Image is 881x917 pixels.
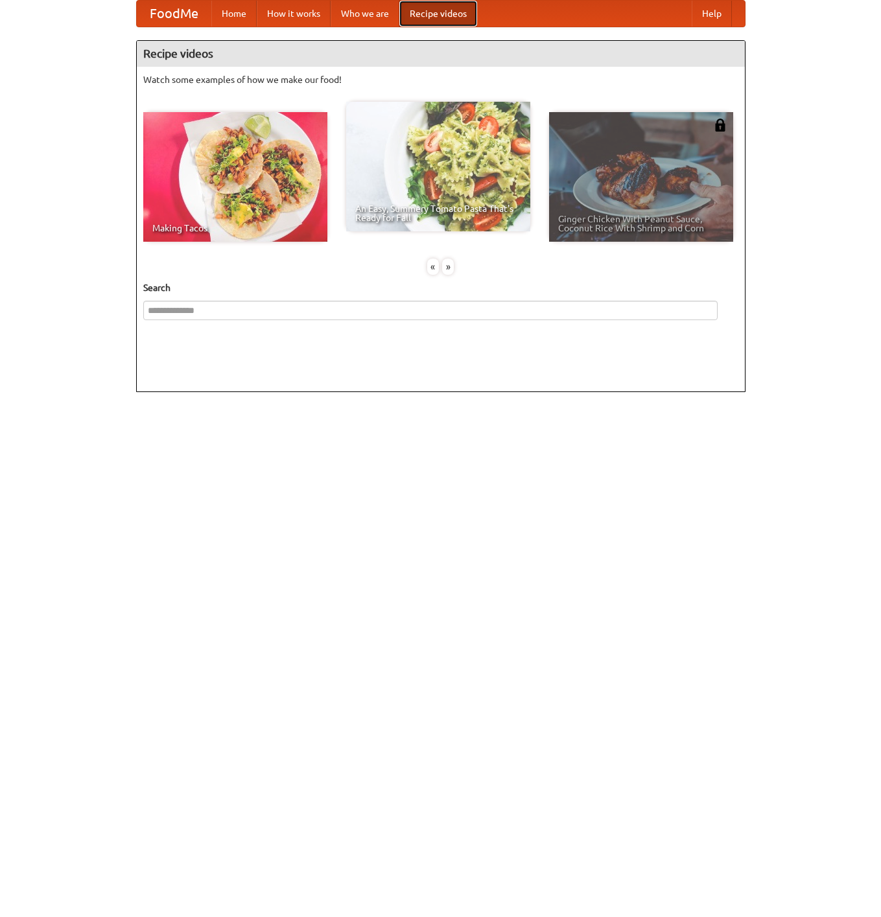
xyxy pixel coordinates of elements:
h5: Search [143,281,738,294]
a: Home [211,1,257,27]
a: Making Tacos [143,112,327,242]
span: An Easy, Summery Tomato Pasta That's Ready for Fall [355,204,521,222]
a: An Easy, Summery Tomato Pasta That's Ready for Fall [346,102,530,231]
div: « [427,259,439,275]
p: Watch some examples of how we make our food! [143,73,738,86]
a: Help [692,1,732,27]
a: Who we are [331,1,399,27]
img: 483408.png [714,119,727,132]
div: » [442,259,454,275]
h4: Recipe videos [137,41,745,67]
a: Recipe videos [399,1,477,27]
a: FoodMe [137,1,211,27]
span: Making Tacos [152,224,318,233]
a: How it works [257,1,331,27]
